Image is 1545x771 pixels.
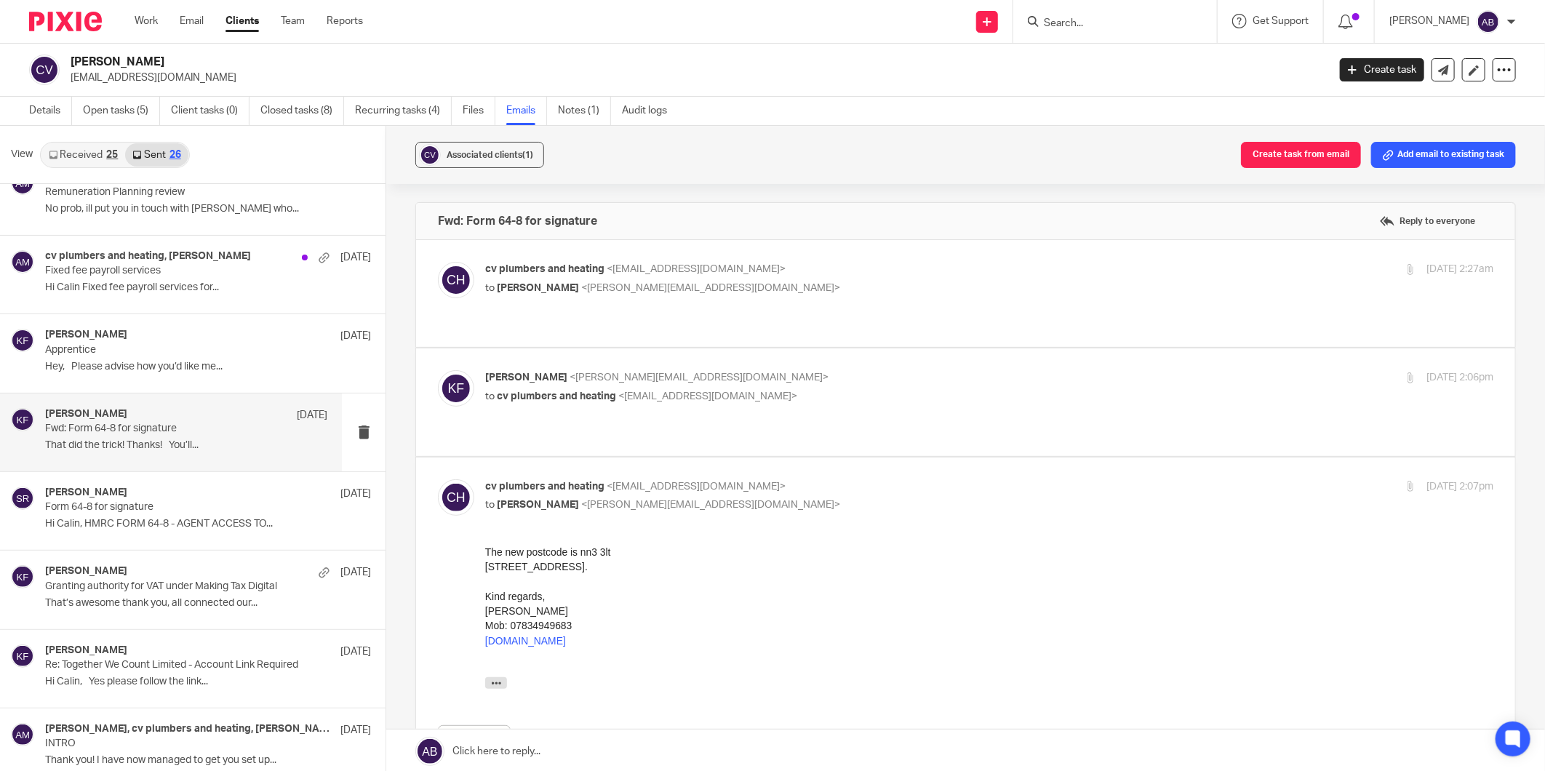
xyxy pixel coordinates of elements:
a: Notes (1) [558,97,611,125]
p: No prob, ill put you in touch with [PERSON_NAME] who... [45,203,371,215]
h4: [PERSON_NAME] [45,329,127,341]
p: Granting authority for VAT under Making Tax Digital [45,580,306,593]
img: svg%3E [11,329,34,352]
img: svg%3E [11,644,34,668]
img: svg%3E [11,487,34,510]
span: (1) [522,151,533,159]
div: 26 [169,150,181,160]
h2: [PERSON_NAME] [71,55,1069,70]
span: <[PERSON_NAME][EMAIL_ADDRESS][DOMAIN_NAME]> [570,372,829,383]
p: Hi Calin Fixed fee payroll services for... [45,281,371,294]
a: Forward [438,725,511,751]
a: [PERSON_NAME][EMAIL_ADDRESS][DOMAIN_NAME] [188,466,442,478]
input: Search [1042,17,1173,31]
img: svg%3E [438,370,474,407]
span: <[EMAIL_ADDRESS][DOMAIN_NAME]> [618,391,797,402]
p: Apprentice [45,344,306,356]
p: [DATE] [340,565,371,580]
span: Get Support [1253,16,1309,26]
p: Re: Together We Count Limited - Account Link Required [45,659,306,671]
a: Team [281,14,305,28]
p: [DATE] [340,250,371,265]
span: cv plumbers and heating [485,482,604,492]
p: [PERSON_NAME] [1389,14,1469,28]
p: Remuneration Planning review [45,186,306,199]
span: cv plumbers and heating [485,264,604,274]
p: [EMAIL_ADDRESS][DOMAIN_NAME] [71,71,1318,85]
div: 25 [106,150,118,160]
img: svg%3E [11,250,34,273]
p: Fixed fee payroll services [45,265,306,277]
span: to [485,500,495,510]
h4: [PERSON_NAME] [45,644,127,657]
a: Create task [1340,58,1424,81]
img: svg%3E [438,479,474,516]
h4: Fwd: Form 64-8 for signature [438,214,597,228]
span: to [485,391,495,402]
h4: cv plumbers and heating, [PERSON_NAME] [45,250,251,263]
button: Create task from email [1241,142,1361,168]
a: Client tasks (0) [171,97,249,125]
p: [DATE] [297,408,327,423]
p: [DATE] [340,644,371,659]
img: svg%3E [438,262,474,298]
img: svg%3E [11,408,34,431]
span: <[EMAIL_ADDRESS][DOMAIN_NAME]> [607,482,786,492]
span: [PERSON_NAME] [497,500,579,510]
p: Hey, Please advise how you’d like me... [45,361,371,373]
p: Hi Calin, Yes please follow the link... [45,676,371,688]
p: That’s awesome thank you, all connected our... [45,597,371,610]
p: Form 64-8 for signature [45,501,306,514]
span: Associated clients [447,151,533,159]
img: svg%3E [1477,10,1500,33]
p: [DATE] [340,487,371,501]
p: [DATE] 2:27am [1426,262,1493,277]
img: Pixie [29,12,102,31]
h4: [PERSON_NAME] [45,487,127,499]
span: [PERSON_NAME] [497,283,579,293]
p: Fwd: Form 64-8 for signature [45,423,271,435]
a: Recurring tasks (4) [355,97,452,125]
p: [DATE] 2:07pm [1426,479,1493,495]
a: Work [135,14,158,28]
a: Emails [506,97,547,125]
button: Associated clients(1) [415,142,544,168]
button: Add email to existing task [1371,142,1516,168]
img: svg%3E [419,144,441,166]
a: Files [463,97,495,125]
p: [DATE] [340,329,371,343]
span: View [11,147,33,162]
p: That did the trick! Thanks! You’ll... [45,439,327,452]
span: <[EMAIL_ADDRESS][DOMAIN_NAME]> [607,264,786,274]
span: <[PERSON_NAME][EMAIL_ADDRESS][DOMAIN_NAME]> [581,500,840,510]
span: [PERSON_NAME] [485,372,567,383]
a: Clients [225,14,259,28]
span: to [485,283,495,293]
span: <[PERSON_NAME][EMAIL_ADDRESS][DOMAIN_NAME]> [581,283,840,293]
img: svg%3E [29,55,60,85]
p: [DATE] [340,723,371,738]
p: Thank you! I have now managed to get you set up... [45,754,371,767]
a: Audit logs [622,97,678,125]
p: Hi Calin, HMRC FORM 64-8 - AGENT ACCESS TO... [45,518,371,530]
a: Details [29,97,72,125]
a: Received25 [41,143,125,167]
a: Email [180,14,204,28]
img: svg%3E [11,565,34,588]
p: INTRO [45,738,306,750]
a: Sent26 [125,143,188,167]
p: [DATE] 2:06pm [1426,370,1493,385]
label: Reply to everyone [1376,210,1479,232]
h4: [PERSON_NAME] [45,565,127,578]
h4: [PERSON_NAME] [45,408,127,420]
h4: [PERSON_NAME], cv plumbers and heating, [PERSON_NAME] [45,723,333,735]
a: Open tasks (5) [83,97,160,125]
a: Closed tasks (8) [260,97,344,125]
img: svg%3E [11,723,34,746]
span: cv plumbers and heating [497,391,616,402]
a: Reports [327,14,363,28]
